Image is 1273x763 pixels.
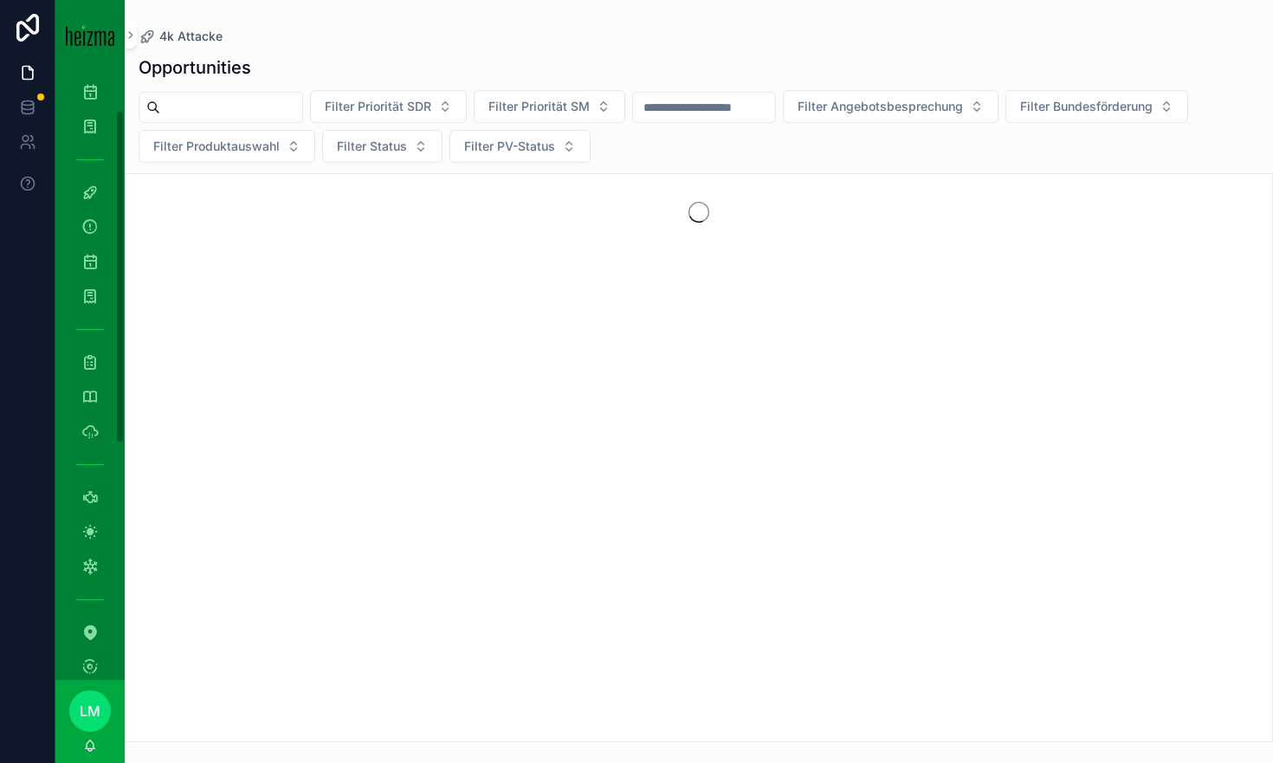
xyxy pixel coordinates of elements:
h1: Opportunities [139,55,251,80]
button: Select Button [474,90,625,123]
span: Filter Bundesförderung [1020,98,1153,115]
span: LM [80,701,100,721]
button: Select Button [322,130,443,163]
button: Select Button [449,130,591,163]
span: Filter Produktauswahl [153,138,280,155]
span: 4k Attacke [159,28,223,45]
button: Select Button [1005,90,1188,123]
span: Filter Status [337,138,407,155]
a: 4k Attacke [139,28,223,45]
div: scrollable content [55,69,125,680]
span: Filter Angebotsbesprechung [798,98,963,115]
span: Filter Priorität SDR [325,98,431,115]
button: Select Button [139,130,315,163]
img: App logo [66,23,114,46]
span: Filter PV-Status [464,138,555,155]
button: Select Button [783,90,998,123]
button: Select Button [310,90,467,123]
span: Filter Priorität SM [488,98,590,115]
